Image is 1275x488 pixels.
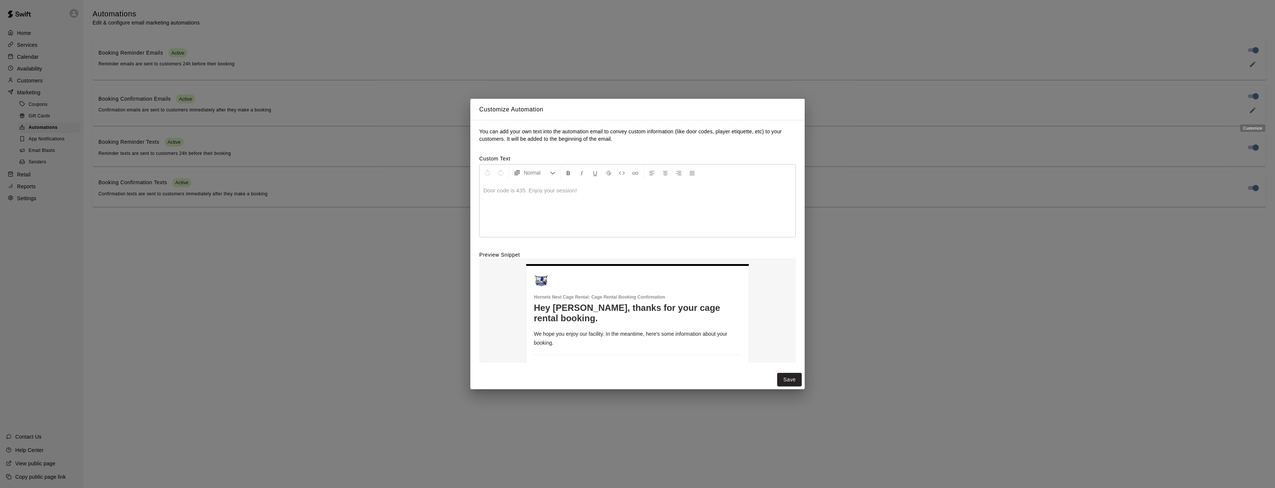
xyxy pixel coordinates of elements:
button: Format Strikethrough [602,166,615,179]
button: Save [777,373,802,387]
button: Left Align [646,166,658,179]
h1: Hey [PERSON_NAME], thanks for your cage rental booking. [534,303,741,323]
button: Formatting Options [510,166,559,179]
p: You can add your own text into the automation email to convey custom information (like door codes... [479,128,796,143]
span: Normal [524,169,550,176]
button: Insert Code [616,166,628,179]
label: Preview Snippet [479,251,796,258]
button: Format Bold [562,166,575,179]
button: Justify Align [686,166,698,179]
div: Customize [1240,124,1265,132]
button: Center Align [659,166,672,179]
button: Format Italics [575,166,588,179]
button: Format Underline [589,166,601,179]
label: Custom Text [479,155,796,162]
button: Right Align [672,166,685,179]
p: Hornets Nest Cage Rental : Cage Rental Booking Confirmation [534,294,741,300]
button: Redo [494,166,507,179]
button: Undo [481,166,494,179]
img: Hornets Nest Cage Rental [534,273,549,288]
button: Insert Link [629,166,642,179]
h2: Customize Automation [470,99,805,120]
p: We hope you enjoy our facility. In the meantime, here's some information about your booking. [534,329,741,347]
